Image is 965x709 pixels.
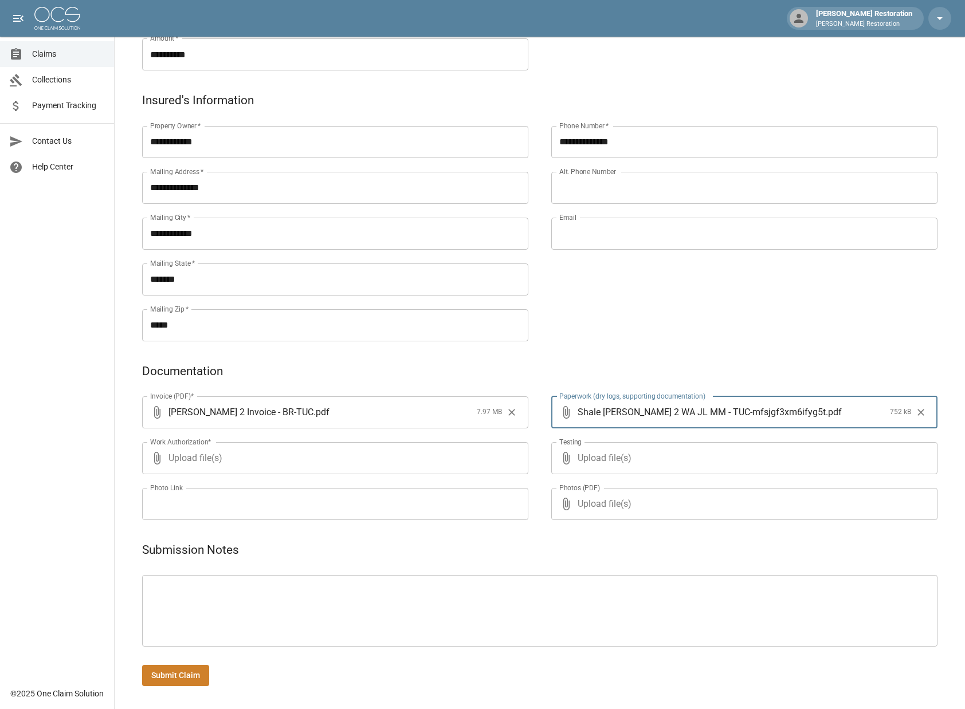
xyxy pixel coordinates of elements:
[32,100,105,112] span: Payment Tracking
[32,48,105,60] span: Claims
[150,33,179,43] label: Amount
[32,135,105,147] span: Contact Us
[150,121,201,131] label: Property Owner
[168,442,497,474] span: Upload file(s)
[477,407,502,418] span: 7.97 MB
[559,121,609,131] label: Phone Number
[10,688,104,699] div: © 2025 One Claim Solution
[142,665,209,686] button: Submit Claim
[826,405,842,419] span: . pdf
[34,7,80,30] img: ocs-logo-white-transparent.png
[313,405,329,419] span: . pdf
[816,19,912,29] p: [PERSON_NAME] Restoration
[150,437,211,447] label: Work Authorization*
[150,258,195,268] label: Mailing State
[578,442,907,474] span: Upload file(s)
[32,161,105,173] span: Help Center
[811,8,917,29] div: [PERSON_NAME] Restoration
[150,167,203,176] label: Mailing Address
[578,488,907,520] span: Upload file(s)
[578,405,826,419] span: Shale [PERSON_NAME] 2 WA JL MM - TUC-mfsjgf3xm6ifyg5t
[168,405,313,419] span: [PERSON_NAME] 2 Invoice - BR-TUC
[7,7,30,30] button: open drawer
[890,407,911,418] span: 752 kB
[150,212,191,222] label: Mailing City
[32,74,105,86] span: Collections
[559,437,582,447] label: Testing
[912,404,929,421] button: Clear
[150,304,189,314] label: Mailing Zip
[559,391,705,401] label: Paperwork (dry logs, supporting documentation)
[559,483,600,493] label: Photos (PDF)
[150,391,194,401] label: Invoice (PDF)*
[559,167,616,176] label: Alt. Phone Number
[503,404,520,421] button: Clear
[559,212,576,222] label: Email
[150,483,183,493] label: Photo Link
